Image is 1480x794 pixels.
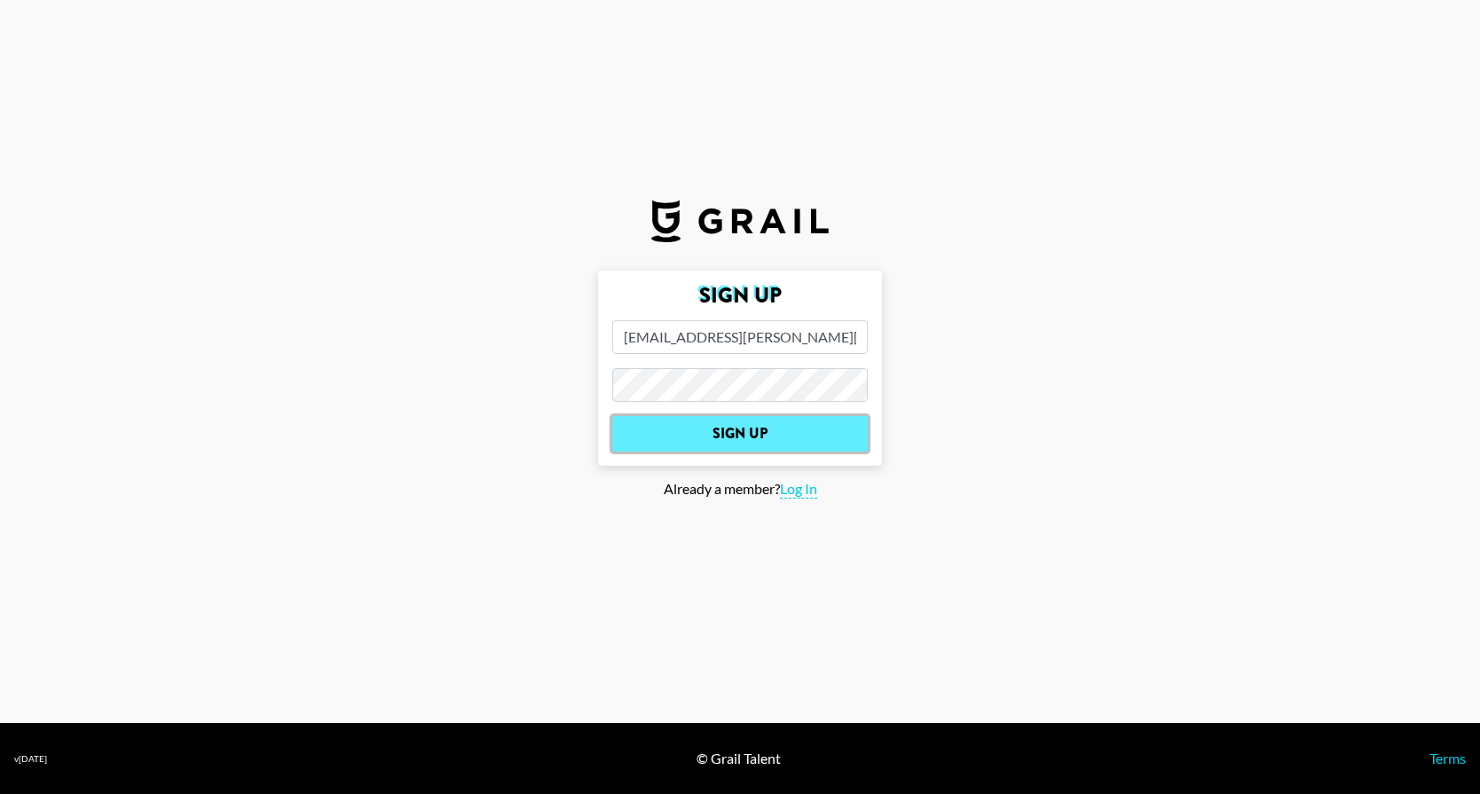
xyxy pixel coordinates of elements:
input: Sign Up [612,416,868,452]
h2: Sign Up [612,285,868,306]
a: Terms [1429,750,1466,766]
span: Log In [780,480,817,499]
img: Grail Talent Logo [651,200,829,242]
div: v [DATE] [14,753,47,765]
div: © Grail Talent [697,750,781,767]
div: Already a member? [14,480,1466,499]
input: Email [612,320,868,354]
